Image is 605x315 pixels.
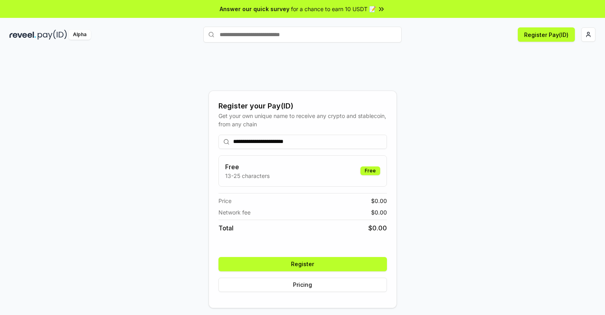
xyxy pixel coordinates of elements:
[69,30,91,40] div: Alpha
[218,257,387,271] button: Register
[220,5,289,13] span: Answer our quick survey
[518,27,575,42] button: Register Pay(ID)
[38,30,67,40] img: pay_id
[360,166,380,175] div: Free
[371,197,387,205] span: $ 0.00
[218,112,387,128] div: Get your own unique name to receive any crypto and stablecoin, from any chain
[368,223,387,233] span: $ 0.00
[225,172,270,180] p: 13-25 characters
[218,223,234,233] span: Total
[218,197,232,205] span: Price
[218,208,251,216] span: Network fee
[218,278,387,292] button: Pricing
[225,162,270,172] h3: Free
[291,5,376,13] span: for a chance to earn 10 USDT 📝
[10,30,36,40] img: reveel_dark
[218,100,387,112] div: Register your Pay(ID)
[371,208,387,216] span: $ 0.00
